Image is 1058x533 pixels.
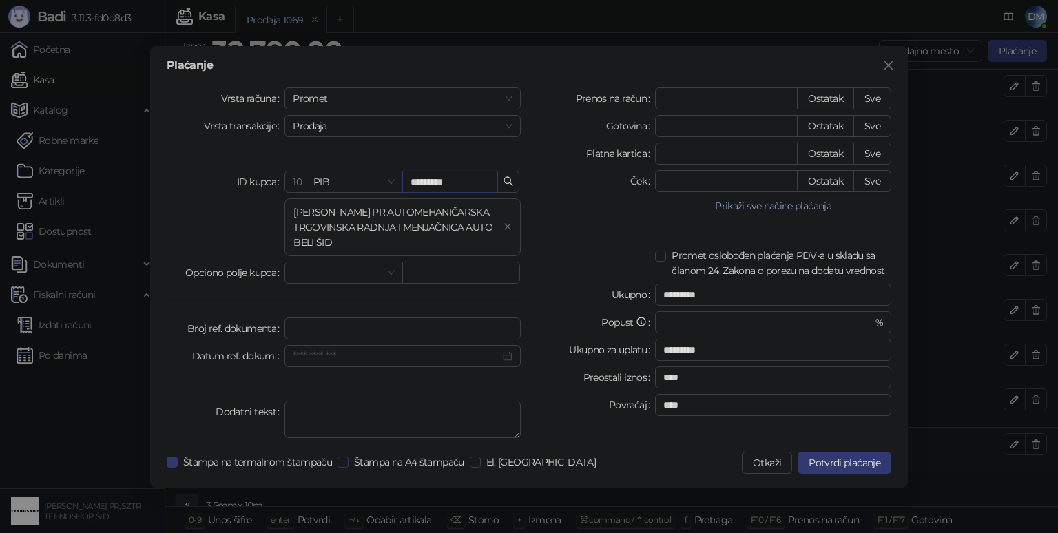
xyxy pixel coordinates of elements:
button: Sve [853,87,891,109]
label: Ukupno [612,284,656,306]
span: Prodaja [293,116,512,136]
label: Platna kartica [586,143,655,165]
button: Sve [853,170,891,192]
button: Sve [853,143,891,165]
label: Datum ref. dokum. [192,345,285,367]
span: Štampa na A4 štampaču [349,454,470,470]
span: close [504,222,512,231]
textarea: Dodatni tekst [284,401,521,438]
label: Popust [601,311,655,333]
input: Popust [663,312,872,333]
span: 10 [293,176,302,188]
div: Plaćanje [167,60,891,71]
button: Ostatak [797,143,854,165]
label: Povraćaj [609,394,655,416]
label: Ukupno za uplatu [569,339,655,361]
button: Ostatak [797,115,854,137]
input: Datum ref. dokum. [293,348,500,364]
label: Vrsta računa [221,87,285,109]
label: Vrsta transakcije [204,115,285,137]
button: Ostatak [797,87,854,109]
button: close [504,222,512,231]
button: Potvrdi plaćanje [798,452,891,474]
span: Promet [293,88,512,109]
button: Ostatak [797,170,854,192]
span: Potvrdi plaćanje [809,457,880,469]
button: Close [878,54,900,76]
span: PIB [293,171,394,192]
label: Opciono polje kupca [185,262,284,284]
button: Prikaži sve načine plaćanja [655,198,891,214]
label: Gotovina [606,115,655,137]
button: Sve [853,115,891,137]
span: close [883,60,894,71]
button: Otkaži [742,452,792,474]
span: Promet oslobođen plaćanja PDV-a u skladu sa članom 24. Zakona o porezu na dodatu vrednost [666,248,891,278]
label: ID kupca [237,171,284,193]
label: Ček [630,170,655,192]
input: Broj ref. dokumenta [284,317,521,339]
span: Štampa na termalnom štampaču [178,454,338,470]
span: El. [GEOGRAPHIC_DATA] [481,454,602,470]
label: Preostali iznos [583,366,656,388]
div: [PERSON_NAME] PR AUTOMEHANIČARSKA TRGOVINSKA RADNJA I MENJAČNICA AUTO BELI ŠID [293,205,498,250]
label: Broj ref. dokumenta [187,317,284,339]
label: Dodatni tekst [216,401,284,423]
label: Prenos na račun [576,87,656,109]
span: Zatvori [878,60,900,71]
